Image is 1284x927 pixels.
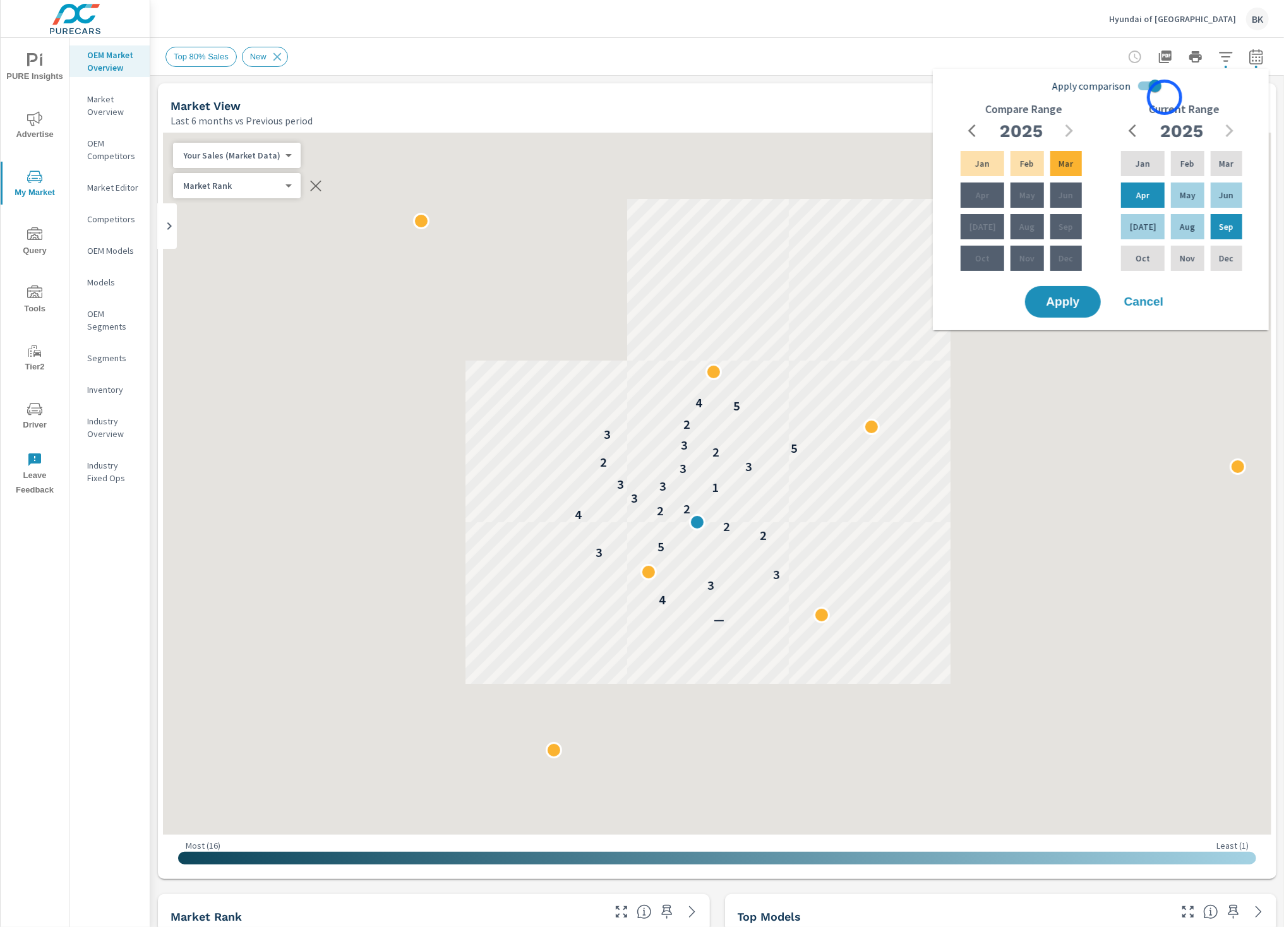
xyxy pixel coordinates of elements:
p: 3 [631,491,638,506]
p: Feb [1180,157,1194,170]
span: Top 80% Sales [166,52,236,61]
p: Oct [975,252,990,265]
p: 4 [575,507,582,522]
span: New [243,52,274,61]
p: 3 [707,578,714,593]
h5: Top Models [738,910,801,923]
span: Driver [4,402,65,433]
button: Select Date Range [1244,44,1269,69]
p: Competitors [87,213,140,225]
p: 1 [712,480,719,495]
p: 2 [600,455,607,470]
span: Tier2 [4,344,65,374]
p: Industry Fixed Ops [87,459,140,484]
div: Market Overview [69,90,150,121]
span: Apply [1038,296,1088,308]
button: Cancel [1106,286,1182,318]
span: Leave Feedback [4,452,65,498]
span: Save this to your personalized report [1223,902,1244,922]
div: OEM Models [69,241,150,260]
p: Market Rank [183,180,280,191]
p: Hyundai of [GEOGRAPHIC_DATA] [1109,13,1236,25]
p: Market Overview [87,93,140,118]
p: Your Sales (Market Data) [183,150,280,161]
p: Aug [1019,220,1035,233]
p: 2 [683,501,690,517]
span: PURE Insights [4,53,65,84]
p: 5 [657,539,664,554]
p: Sep [1219,220,1233,233]
p: Mar [1059,157,1073,170]
div: Industry Fixed Ops [69,456,150,487]
p: 3 [681,438,688,453]
span: Tools [4,285,65,316]
p: May [1019,189,1035,201]
div: Market Editor [69,178,150,197]
span: Save this to your personalized report [657,902,677,922]
p: 3 [604,427,611,442]
div: Inventory [69,380,150,399]
p: 2 [723,519,730,534]
p: Most ( 16 ) [186,840,220,851]
p: Least ( 1 ) [1216,840,1249,851]
p: OEM Models [87,244,140,257]
p: 3 [596,545,603,560]
div: nav menu [1,38,69,503]
p: Apr [976,189,989,201]
p: Market Editor [87,181,140,194]
div: Your Sales (Market Data) [173,150,291,162]
p: Dec [1059,252,1073,265]
p: 2 [657,503,664,518]
div: Industry Overview [69,412,150,443]
p: Jan [975,157,990,170]
a: See more details in report [1249,902,1269,922]
p: OEM Competitors [87,137,140,162]
p: Oct [1136,252,1150,265]
p: Segments [87,352,140,364]
p: Aug [1180,220,1195,233]
button: Make Fullscreen [611,902,632,922]
p: Nov [1019,252,1035,265]
div: Your Sales (Market Data) [173,180,291,192]
p: Industry Overview [87,415,140,440]
h2: 2025 [1160,120,1203,142]
p: Apr [1136,189,1149,201]
span: Query [4,227,65,258]
p: Mar [1219,157,1233,170]
span: Find the biggest opportunities within your model lineup nationwide. [Source: Market registration ... [1203,904,1218,919]
p: 4 [695,395,702,410]
h6: Compare Range [985,103,1062,116]
p: OEM Segments [87,308,140,333]
p: [DATE] [969,220,996,233]
button: Print Report [1183,44,1208,69]
p: 3 [745,459,752,474]
div: OEM Segments [69,304,150,336]
a: See more details in report [682,902,702,922]
p: — [714,612,724,627]
p: Models [87,276,140,289]
p: 3 [679,461,686,476]
p: Jun [1059,189,1073,201]
div: New [242,47,288,67]
p: Last 6 months vs Previous period [171,113,313,128]
h2: 2025 [1000,120,1043,142]
p: 5 [733,398,740,414]
p: May [1180,189,1196,201]
p: 2 [683,417,690,432]
span: Apply comparison [1052,78,1131,93]
button: Apply [1025,286,1101,318]
span: Market Rank shows you how you rank, in terms of sales, to other dealerships in your market. “Mark... [637,904,652,919]
p: Sep [1059,220,1073,233]
button: "Export Report to PDF" [1153,44,1178,69]
h5: Market Rank [171,910,242,923]
p: 5 [790,441,797,456]
p: OEM Market Overview [87,49,140,74]
span: My Market [4,169,65,200]
p: Feb [1020,157,1034,170]
div: OEM Competitors [69,134,150,165]
h5: Market View [171,99,241,112]
span: Advertise [4,111,65,142]
div: BK [1246,8,1269,30]
p: Jan [1136,157,1150,170]
p: 3 [773,567,780,582]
